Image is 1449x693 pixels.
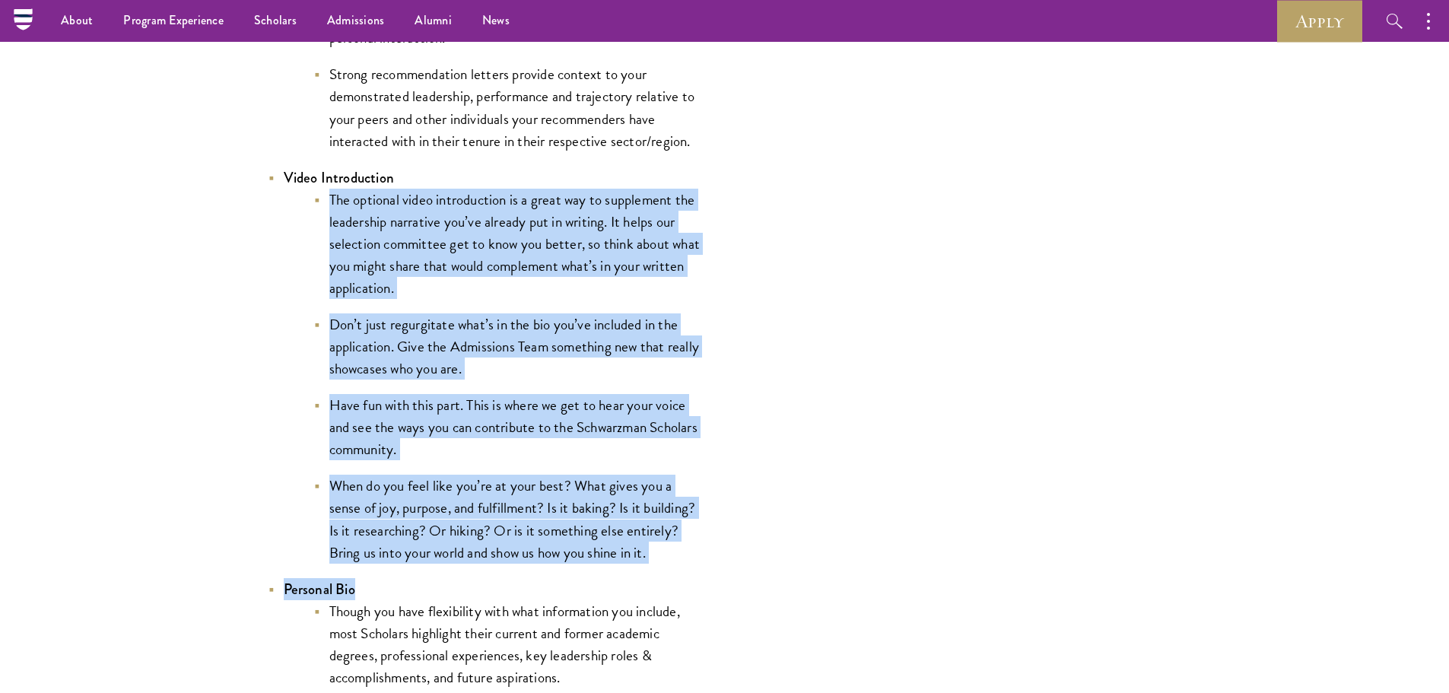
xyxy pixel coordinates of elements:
[314,394,702,460] li: Have fun with this part. This is where we get to hear your voice and see the ways you can contrib...
[314,63,702,151] li: Strong recommendation letters provide context to your demonstrated leadership, performance and tr...
[284,167,395,188] strong: Video Introduction
[314,600,702,688] li: Though you have flexibility with what information you include, most Scholars highlight their curr...
[314,189,702,299] li: The optional video introduction is a great way to supplement the leadership narrative you’ve alre...
[314,313,702,380] li: Don’t just regurgitate what’s in the bio you’ve included in the application. Give the Admissions ...
[284,579,355,599] strong: Personal Bio
[314,475,702,563] li: When do you feel like you’re at your best? What gives you a sense of joy, purpose, and fulfillmen...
